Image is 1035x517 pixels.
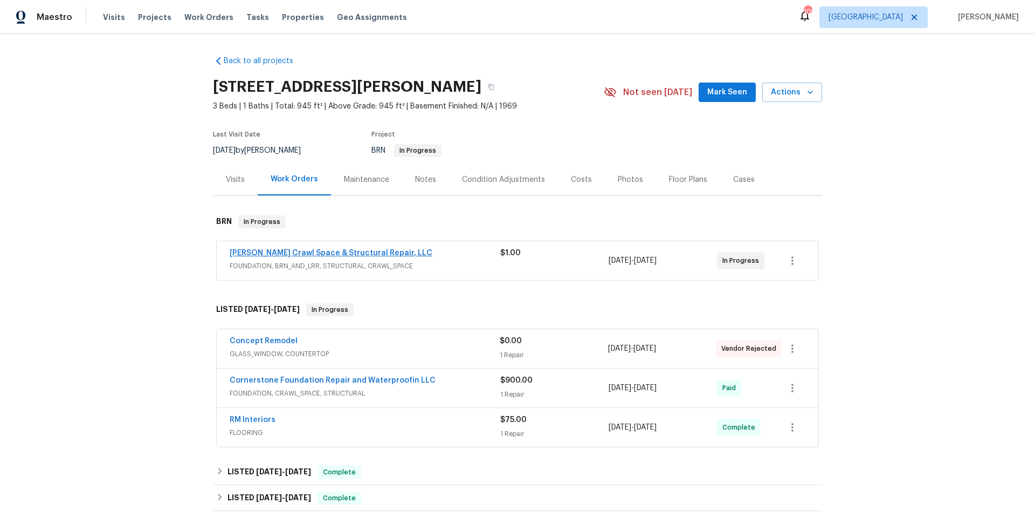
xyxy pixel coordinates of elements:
span: Actions [771,86,813,99]
span: Properties [282,12,324,23]
div: Cases [733,174,755,185]
div: LISTED [DATE]-[DATE]In Progress [213,292,822,327]
span: - [609,422,657,433]
span: Visits [103,12,125,23]
button: Copy Address [481,77,501,97]
span: [DATE] [608,345,631,352]
div: 1 Repair [500,389,609,400]
span: 3 Beds | 1 Baths | Total: 945 ft² | Above Grade: 945 ft² | Basement Finished: N/A | 1969 [213,101,604,112]
span: In Progress [395,147,440,154]
span: $75.00 [500,416,527,424]
span: Maestro [37,12,72,23]
span: [DATE] [256,468,282,475]
div: Condition Adjustments [462,174,545,185]
h6: LISTED [227,466,311,479]
h6: LISTED [216,303,300,316]
span: [DATE] [213,147,236,154]
span: - [608,343,656,354]
span: Complete [319,467,360,478]
span: [DATE] [634,257,657,264]
span: [DATE] [285,468,311,475]
span: Complete [722,422,760,433]
div: 102 [804,6,811,17]
span: Projects [138,12,171,23]
span: In Progress [722,255,763,266]
div: Notes [415,174,436,185]
span: $1.00 [500,249,521,257]
span: Complete [319,493,360,504]
span: [DATE] [609,424,631,431]
span: [DATE] [609,384,631,392]
span: [DATE] [609,257,631,264]
a: Concept Remodel [230,337,298,345]
div: Work Orders [271,174,318,185]
button: Actions [762,83,822,103]
span: Work Orders [184,12,233,23]
span: [DATE] [633,345,656,352]
span: Not seen [DATE] [623,87,692,98]
span: [DATE] [634,384,657,392]
span: $0.00 [500,337,522,345]
div: LISTED [DATE]-[DATE]Complete [213,485,822,511]
div: BRN In Progress [213,205,822,239]
span: BRN [371,147,441,154]
span: Last Visit Date [213,131,260,138]
span: [GEOGRAPHIC_DATA] [829,12,903,23]
span: Mark Seen [707,86,747,99]
h6: LISTED [227,492,311,505]
span: GLASS_WINDOW, COUNTERTOP [230,349,500,359]
span: $900.00 [500,377,533,384]
span: - [245,305,300,313]
span: FOUNDATION, BRN_AND_LRR, STRUCTURAL, CRAWL_SPACE [230,261,500,271]
span: Project [371,131,395,138]
div: 1 Repair [500,428,609,439]
h6: BRN [216,215,232,228]
span: In Progress [307,304,353,315]
span: Vendor Rejected [721,343,781,354]
div: Costs [571,174,592,185]
span: [DATE] [256,494,282,501]
a: RM Interiors [230,416,275,424]
span: - [609,255,657,266]
div: Visits [226,174,245,185]
span: Geo Assignments [337,12,407,23]
span: - [609,383,657,393]
span: Tasks [246,13,269,21]
div: Photos [618,174,643,185]
div: 1 Repair [500,350,608,360]
span: [DATE] [634,424,657,431]
a: [PERSON_NAME] Crawl Space & Structural Repair, LLC [230,249,432,257]
div: Floor Plans [669,174,707,185]
button: Mark Seen [699,83,756,103]
span: [DATE] [245,305,271,313]
span: In Progress [239,216,285,227]
h2: [STREET_ADDRESS][PERSON_NAME] [213,81,481,92]
span: [DATE] [274,305,300,313]
span: - [256,468,311,475]
span: Paid [722,383,740,393]
a: Cornerstone Foundation Repair and Waterproofin LLC [230,377,436,384]
span: [PERSON_NAME] [954,12,1019,23]
a: Back to all projects [213,56,316,66]
span: FLOORING [230,427,500,438]
span: [DATE] [285,494,311,501]
div: Maintenance [344,174,389,185]
div: by [PERSON_NAME] [213,144,314,157]
div: LISTED [DATE]-[DATE]Complete [213,459,822,485]
span: - [256,494,311,501]
span: FOUNDATION, CRAWL_SPACE, STRUCTURAL [230,388,500,399]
